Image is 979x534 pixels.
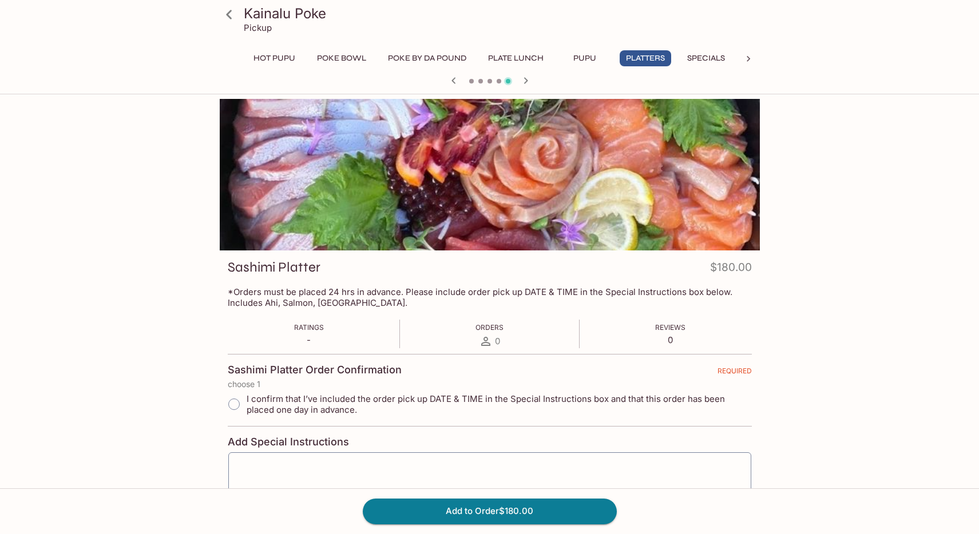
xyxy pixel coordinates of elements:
p: choose 1 [228,380,752,389]
button: HOT PUPU [247,50,302,66]
h4: Add Special Instructions [228,436,752,448]
div: Sashimi Platter [220,99,760,250]
button: Specials [680,50,732,66]
span: Reviews [655,323,685,332]
span: REQUIRED [718,366,752,380]
p: 0 [655,334,685,345]
p: Pickup [244,22,272,33]
span: I confirm that I’ve included the order pick up DATE & TIME in the Special Instructions box and th... [247,393,743,415]
p: *Orders must be placed 24 hrs in advance. Please include order pick up DATE & TIME in the Special... [228,286,752,308]
button: Poke Bowl [311,50,372,66]
button: Pupu [559,50,611,66]
h3: Sashimi Platter [228,258,320,276]
button: Plate Lunch [482,50,550,66]
button: Platters [620,50,671,66]
h4: $180.00 [710,258,752,281]
button: Poke By Da Pound [382,50,473,66]
p: - [294,334,324,345]
span: Ratings [294,323,324,332]
span: 0 [495,336,500,346]
button: Add to Order$180.00 [363,499,617,524]
h4: Sashimi Platter Order Confirmation [228,364,402,376]
span: Orders [475,323,504,332]
h3: Kainalu Poke [244,5,755,22]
